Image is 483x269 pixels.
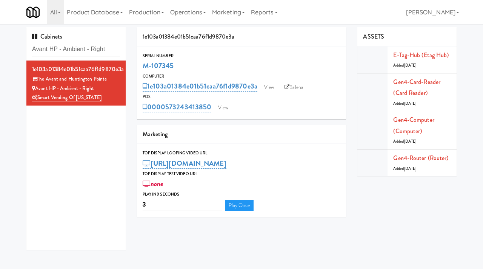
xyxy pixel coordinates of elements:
[143,102,212,112] a: 0000573243413850
[143,81,257,92] a: 1e103a01384e01b51caa76f1d9870e3a
[32,75,120,84] div: The Avant and Huntington Pointe
[393,78,440,98] a: Gen4-card-reader (Card Reader)
[32,42,120,56] input: Search cabinets
[214,102,232,114] a: View
[137,27,346,47] div: 1e103a01384e01b51caa76f1d9870e3a
[404,101,417,106] span: [DATE]
[143,61,174,71] a: M-107345
[393,101,417,106] span: Added
[143,130,168,138] span: Marketing
[143,158,227,169] a: [URL][DOMAIN_NAME]
[260,82,278,93] a: View
[404,138,417,144] span: [DATE]
[393,62,417,68] span: Added
[32,64,120,75] div: 1e103a01384e01b51caa76f1d9870e3a
[393,154,448,162] a: Gen4-router (Router)
[393,166,417,171] span: Added
[32,32,62,41] span: Cabinets
[404,62,417,68] span: [DATE]
[32,85,94,92] a: Avant HP - Ambient - Right
[393,138,417,144] span: Added
[143,93,341,101] div: POS
[393,51,449,59] a: E-tag-hub (Etag Hub)
[143,170,341,178] div: Top Display Test Video Url
[32,94,102,101] a: Smart Vending of [US_STATE]
[404,166,417,171] span: [DATE]
[26,61,126,106] li: 1e103a01384e01b51caa76f1d9870e3aThe Avant and Huntington Pointe Avant HP - Ambient - RightSmart V...
[143,191,341,198] div: Play in X seconds
[225,200,254,211] a: Play Once
[143,73,341,80] div: Computer
[363,32,384,41] span: ASSETS
[143,52,341,60] div: Serial Number
[26,6,40,19] img: Micromart
[143,149,341,157] div: Top Display Looping Video Url
[143,179,163,189] a: none
[393,115,434,135] a: Gen4-computer (Computer)
[281,82,307,93] a: Balena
